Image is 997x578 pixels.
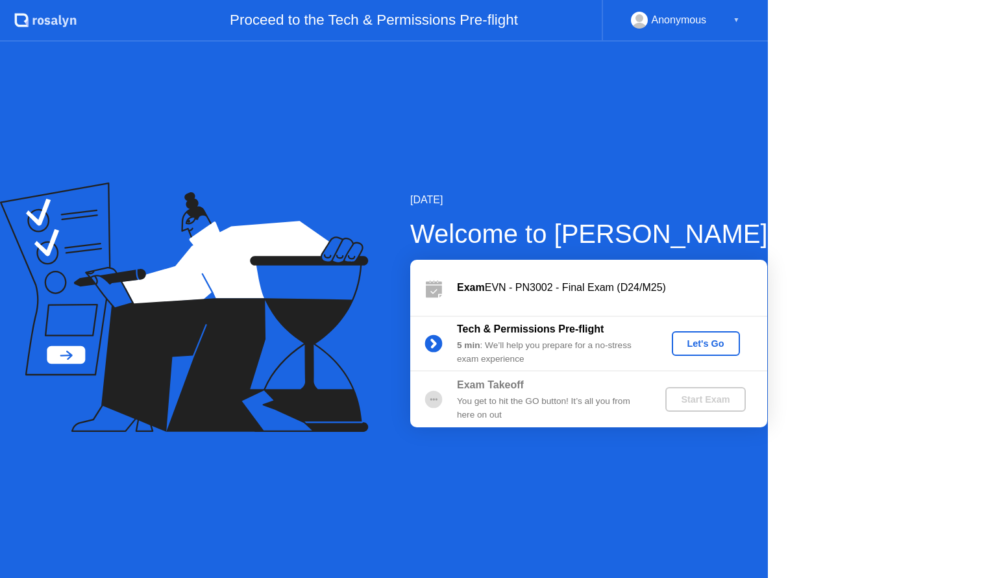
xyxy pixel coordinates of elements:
b: 5 min [457,340,480,350]
div: EVN - PN3002 - Final Exam (D24/M25) [457,280,767,295]
div: Let's Go [677,338,735,349]
b: Exam Takeoff [457,379,524,390]
button: Let's Go [672,331,740,356]
button: Start Exam [665,387,745,412]
div: Start Exam [671,394,740,405]
b: Exam [457,282,485,293]
div: : We’ll help you prepare for a no-stress exam experience [457,339,644,366]
div: Welcome to [PERSON_NAME] [410,214,768,253]
div: You get to hit the GO button! It’s all you from here on out [457,395,644,421]
div: [DATE] [410,192,768,208]
div: Anonymous [652,12,707,29]
b: Tech & Permissions Pre-flight [457,323,604,334]
div: ▼ [733,12,739,29]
